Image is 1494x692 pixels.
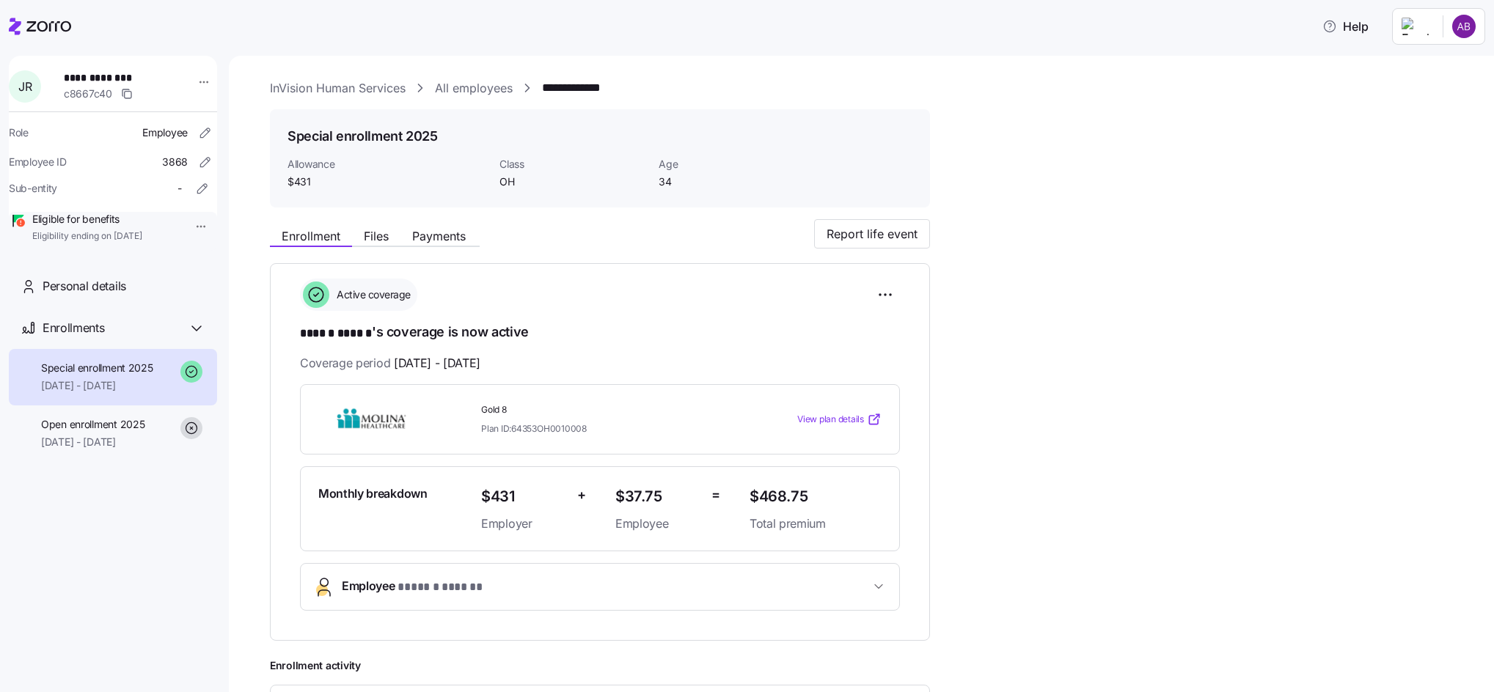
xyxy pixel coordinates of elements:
[332,287,411,302] span: Active coverage
[177,181,182,196] span: -
[827,225,918,243] span: Report life event
[41,417,144,432] span: Open enrollment 2025
[318,402,424,436] img: Molina
[615,515,700,533] span: Employee
[32,230,142,243] span: Eligibility ending on [DATE]
[577,485,586,506] span: +
[162,155,188,169] span: 3868
[394,354,480,372] span: [DATE] - [DATE]
[481,404,738,416] span: Gold 8
[43,319,104,337] span: Enrollments
[797,413,864,427] span: View plan details
[18,81,32,92] span: J R
[318,485,428,503] span: Monthly breakdown
[1452,15,1476,38] img: c6b7e62a50e9d1badab68c8c9b51d0dd
[288,127,438,145] h1: Special enrollment 2025
[41,378,153,393] span: [DATE] - [DATE]
[615,485,700,509] span: $37.75
[659,157,806,172] span: Age
[41,361,153,375] span: Special enrollment 2025
[270,658,930,673] span: Enrollment activity
[750,515,882,533] span: Total premium
[499,174,647,189] span: OH
[797,412,882,427] a: View plan details
[300,354,480,372] span: Coverage period
[364,230,389,242] span: Files
[435,79,513,97] a: All employees
[41,435,144,449] span: [DATE] - [DATE]
[481,422,587,435] span: Plan ID: 64353OH0010008
[43,277,126,295] span: Personal details
[9,125,29,140] span: Role
[659,174,806,189] span: 34
[9,155,67,169] span: Employee ID
[1402,18,1431,35] img: Employer logo
[9,181,57,196] span: Sub-entity
[142,125,188,140] span: Employee
[282,230,340,242] span: Enrollment
[814,219,930,249] button: Report life event
[342,577,483,597] span: Employee
[288,174,488,189] span: $431
[270,79,406,97] a: InVision Human Services
[1311,12,1380,41] button: Help
[711,485,720,506] span: =
[412,230,466,242] span: Payments
[499,157,647,172] span: Class
[481,485,565,509] span: $431
[288,157,488,172] span: Allowance
[750,485,882,509] span: $468.75
[300,323,900,343] h1: 's coverage is now active
[1322,18,1369,35] span: Help
[32,212,142,227] span: Eligible for benefits
[64,86,112,101] span: c8667c40
[481,515,565,533] span: Employer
